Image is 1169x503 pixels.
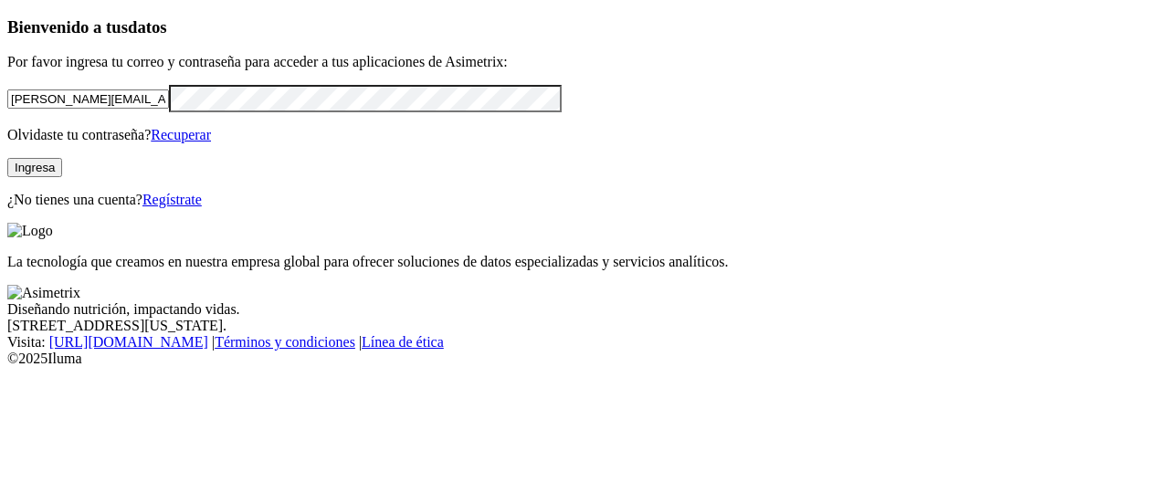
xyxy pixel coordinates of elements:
a: Recuperar [151,127,211,142]
h3: Bienvenido a tus [7,17,1162,37]
a: Términos y condiciones [215,334,355,350]
div: © 2025 Iluma [7,351,1162,367]
div: [STREET_ADDRESS][US_STATE]. [7,318,1162,334]
img: Asimetrix [7,285,80,301]
div: Visita : | | [7,334,1162,351]
p: Olvidaste tu contraseña? [7,127,1162,143]
span: datos [128,17,167,37]
p: ¿No tienes una cuenta? [7,192,1162,208]
div: Diseñando nutrición, impactando vidas. [7,301,1162,318]
a: [URL][DOMAIN_NAME] [49,334,208,350]
p: La tecnología que creamos en nuestra empresa global para ofrecer soluciones de datos especializad... [7,254,1162,270]
input: Tu correo [7,89,169,109]
a: Línea de ética [362,334,444,350]
img: Logo [7,223,53,239]
p: Por favor ingresa tu correo y contraseña para acceder a tus aplicaciones de Asimetrix: [7,54,1162,70]
a: Regístrate [142,192,202,207]
button: Ingresa [7,158,62,177]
